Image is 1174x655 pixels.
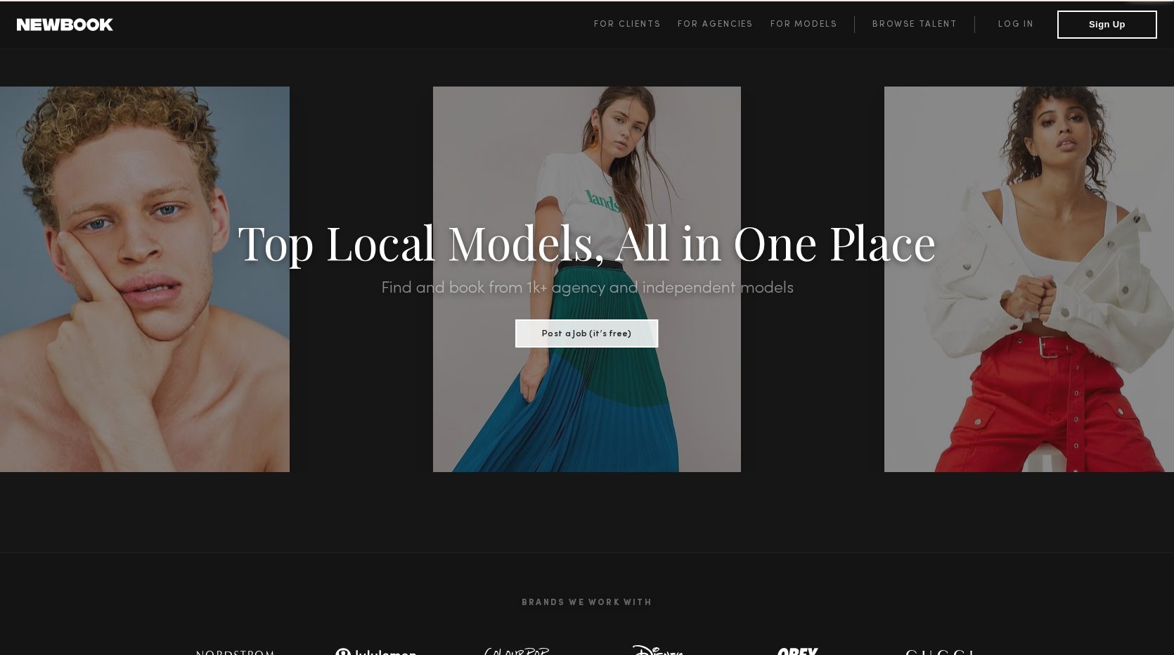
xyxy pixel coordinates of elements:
[165,581,1009,625] h2: Brands We Work With
[678,16,770,33] a: For Agencies
[516,319,659,348] button: Post a Job (it’s free)
[516,324,659,340] a: Post a Job (it’s free)
[770,16,855,33] a: For Models
[1057,11,1157,39] button: Sign Up
[88,280,1086,297] h2: Find and book from 1k+ agency and independent models
[974,16,1057,33] a: Log in
[770,20,837,29] span: For Models
[854,16,974,33] a: Browse Talent
[594,16,678,33] a: For Clients
[678,20,753,29] span: For Agencies
[88,220,1086,263] h1: Top Local Models, All in One Place
[594,20,661,29] span: For Clients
